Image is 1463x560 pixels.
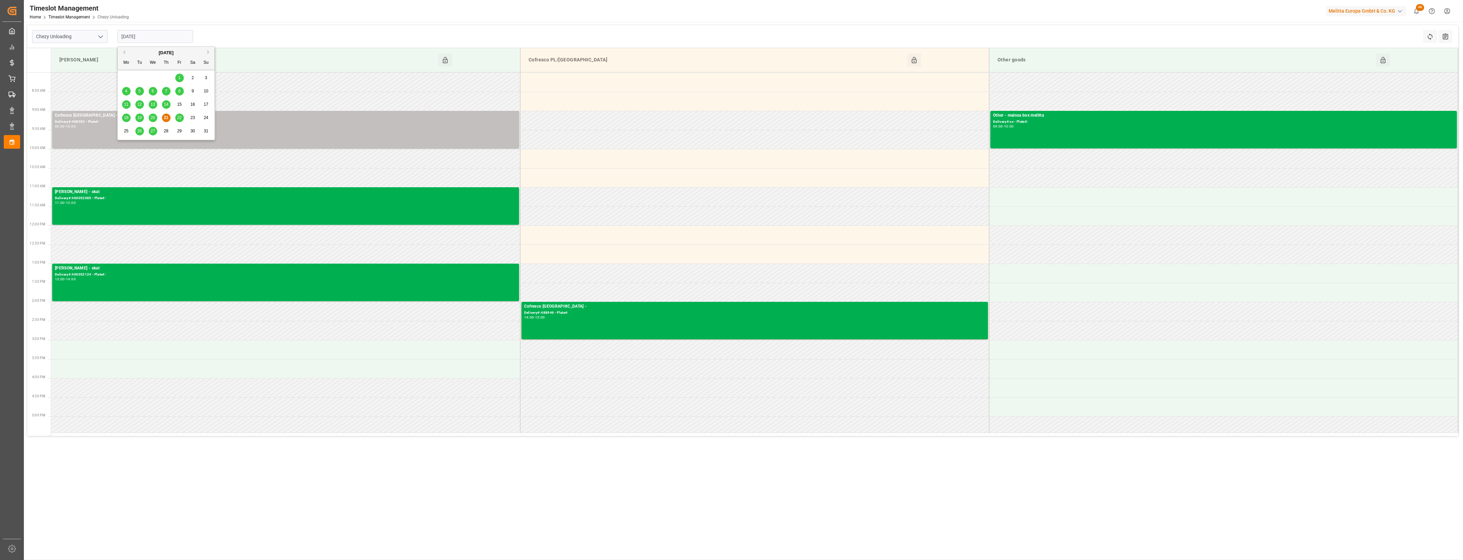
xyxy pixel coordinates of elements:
[535,316,545,319] div: 15:00
[138,89,141,93] span: 5
[122,114,131,122] div: Choose Monday, August 18th, 2025
[32,127,45,131] span: 9:30 AM
[122,100,131,109] div: Choose Monday, August 11th, 2025
[135,100,144,109] div: Choose Tuesday, August 12th, 2025
[121,50,125,54] button: Previous Month
[207,50,211,54] button: Next Month
[189,59,197,67] div: Sa
[65,201,66,204] div: -
[65,278,66,281] div: -
[137,115,142,120] span: 19
[118,49,215,56] div: [DATE]
[178,89,181,93] span: 8
[32,280,45,283] span: 1:30 PM
[189,127,197,135] div: Choose Saturday, August 30th, 2025
[55,265,516,272] div: [PERSON_NAME] - skat
[124,129,128,133] span: 25
[177,102,181,107] span: 15
[175,114,184,122] div: Choose Friday, August 22nd, 2025
[1409,3,1424,19] button: show 40 new notifications
[993,125,1003,128] div: 09:00
[204,115,208,120] span: 24
[524,303,985,310] div: Cofresco [GEOGRAPHIC_DATA] -
[190,115,195,120] span: 23
[1004,125,1014,128] div: 10:00
[524,316,534,319] div: 14:00
[30,184,45,188] span: 11:00 AM
[205,75,207,80] span: 3
[993,119,1454,125] div: Delivery#:xx - Plate#:
[178,75,181,80] span: 1
[55,272,516,278] div: Delivery#:400052124 - Plate#:
[32,108,45,112] span: 9:00 AM
[32,413,45,417] span: 5:00 PM
[135,127,144,135] div: Choose Tuesday, August 26th, 2025
[189,114,197,122] div: Choose Saturday, August 23rd, 2025
[135,114,144,122] div: Choose Tuesday, August 19th, 2025
[32,337,45,341] span: 3:00 PM
[55,119,516,125] div: Delivery#:488903 - Plate#:
[534,316,535,319] div: -
[48,15,90,19] a: Timeslot Management
[149,100,157,109] div: Choose Wednesday, August 13th, 2025
[32,89,45,92] span: 8:30 AM
[1326,4,1409,17] button: Melitta Europa GmbH & Co. KG
[55,201,65,204] div: 11:00
[32,394,45,398] span: 4:30 PM
[192,89,194,93] span: 9
[120,71,213,138] div: month 2025-08
[175,127,184,135] div: Choose Friday, August 29th, 2025
[524,310,985,316] div: Delivery#:488946 - Plate#:
[57,54,438,67] div: [PERSON_NAME]
[55,278,65,281] div: 13:00
[124,102,128,107] span: 11
[1424,3,1439,19] button: Help Center
[55,195,516,201] div: Delivery#:400052085 - Plate#:
[30,222,45,226] span: 12:00 PM
[204,102,208,107] span: 17
[175,100,184,109] div: Choose Friday, August 15th, 2025
[164,102,168,107] span: 14
[162,87,171,95] div: Choose Thursday, August 7th, 2025
[32,375,45,379] span: 4:00 PM
[137,129,142,133] span: 26
[150,129,155,133] span: 27
[1326,6,1406,16] div: Melitta Europa GmbH & Co. KG
[202,59,210,67] div: Su
[122,59,131,67] div: Mo
[30,203,45,207] span: 11:30 AM
[137,102,142,107] span: 12
[993,112,1454,119] div: Other - mainsa box melitta
[189,87,197,95] div: Choose Saturday, August 9th, 2025
[204,129,208,133] span: 31
[117,30,193,43] input: DD-MM-YYYY
[66,201,76,204] div: 12:00
[95,31,105,42] button: open menu
[150,102,155,107] span: 13
[175,59,184,67] div: Fr
[55,189,516,195] div: [PERSON_NAME] - skat
[32,299,45,303] span: 2:00 PM
[526,54,907,67] div: Cofresco PL/[GEOGRAPHIC_DATA]
[164,129,168,133] span: 28
[175,87,184,95] div: Choose Friday, August 8th, 2025
[32,318,45,322] span: 2:30 PM
[30,146,45,150] span: 10:00 AM
[175,74,184,82] div: Choose Friday, August 1st, 2025
[135,87,144,95] div: Choose Tuesday, August 5th, 2025
[192,75,194,80] span: 2
[149,114,157,122] div: Choose Wednesday, August 20th, 2025
[135,59,144,67] div: Tu
[162,127,171,135] div: Choose Thursday, August 28th, 2025
[150,115,155,120] span: 20
[149,59,157,67] div: We
[149,127,157,135] div: Choose Wednesday, August 27th, 2025
[32,261,45,264] span: 1:00 PM
[204,89,208,93] span: 10
[202,114,210,122] div: Choose Sunday, August 24th, 2025
[1416,4,1424,11] span: 40
[55,112,516,119] div: Cofresco [GEOGRAPHIC_DATA] - ID Logistics
[162,59,171,67] div: Th
[189,100,197,109] div: Choose Saturday, August 16th, 2025
[30,3,129,13] div: Timeslot Management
